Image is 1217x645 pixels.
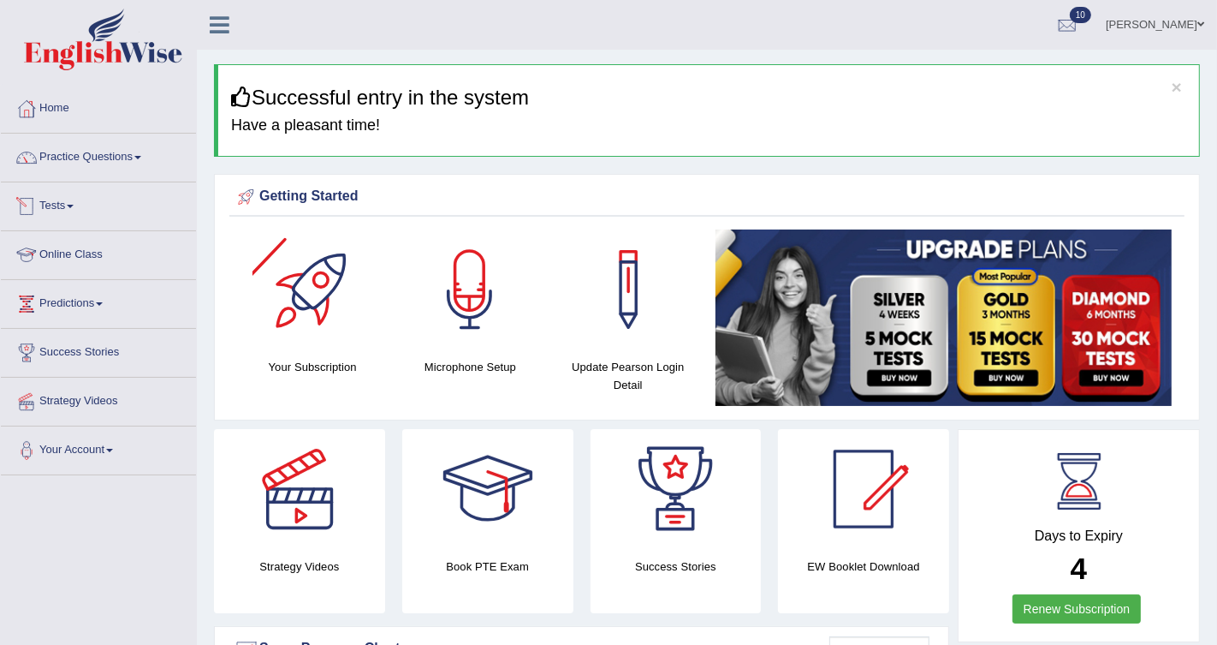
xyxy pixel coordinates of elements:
h4: EW Booklet Download [778,558,949,576]
a: Online Class [1,231,196,274]
h4: Days to Expiry [977,529,1180,544]
a: Your Account [1,427,196,469]
a: Success Stories [1,329,196,372]
div: Getting Started [234,184,1180,210]
h3: Successful entry in the system [231,87,1186,109]
h4: Your Subscription [242,358,383,376]
a: Practice Questions [1,134,196,176]
h4: Microphone Setup [400,358,540,376]
a: Home [1,85,196,128]
h4: Success Stories [591,558,762,576]
h4: Update Pearson Login Detail [558,358,698,394]
h4: Strategy Videos [214,558,385,576]
h4: Have a pleasant time! [231,117,1186,134]
span: 10 [1070,7,1091,23]
a: Predictions [1,280,196,323]
h4: Book PTE Exam [402,558,573,576]
a: Tests [1,182,196,225]
a: Renew Subscription [1012,594,1142,624]
button: × [1172,78,1182,96]
img: small5.jpg [715,230,1172,406]
b: 4 [1071,552,1087,585]
a: Strategy Videos [1,378,196,421]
